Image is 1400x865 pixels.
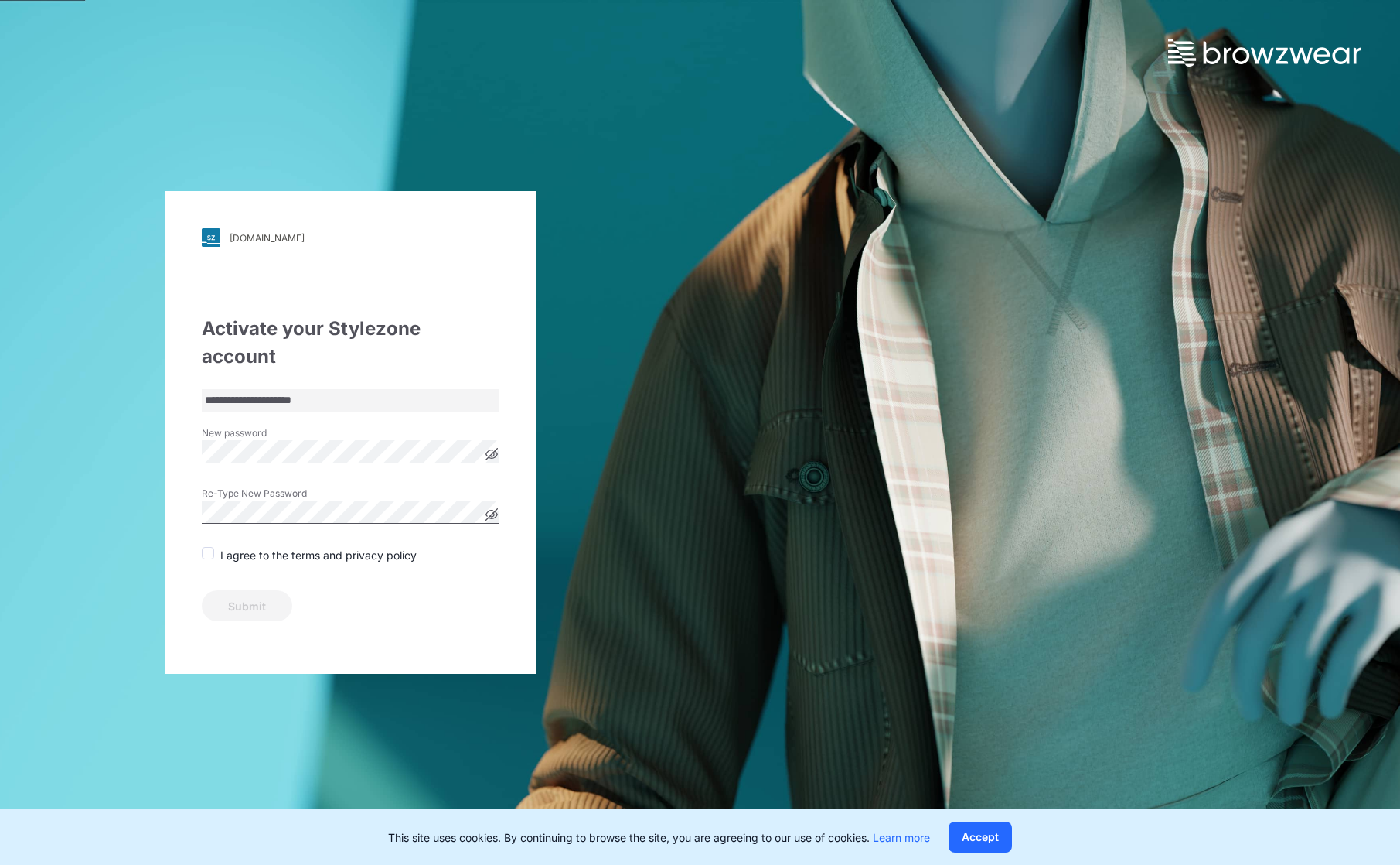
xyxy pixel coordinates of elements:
label: New password [202,426,310,440]
a: privacy policy [342,549,417,562]
button: Accept [949,822,1012,853]
p: I agree to the and [220,547,417,563]
div: Activate your Stylezone account [202,315,499,371]
div: [DOMAIN_NAME] [230,232,305,244]
label: Re-Type New Password [202,487,310,501]
a: Learn more [873,831,930,844]
p: This site uses cookies. By continuing to browse the site, you are agreeing to our use of cookies. [388,829,930,846]
img: browzwear-logo.73288ffb.svg [1168,39,1361,67]
img: svg+xml;base64,PHN2ZyB3aWR0aD0iMjgiIGhlaWdodD0iMjgiIHZpZXdCb3g9IjAgMCAyOCAyOCIgZmlsbD0ibm9uZSIgeG... [202,228,220,247]
a: [DOMAIN_NAME] [202,228,499,247]
a: terms [291,549,320,562]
